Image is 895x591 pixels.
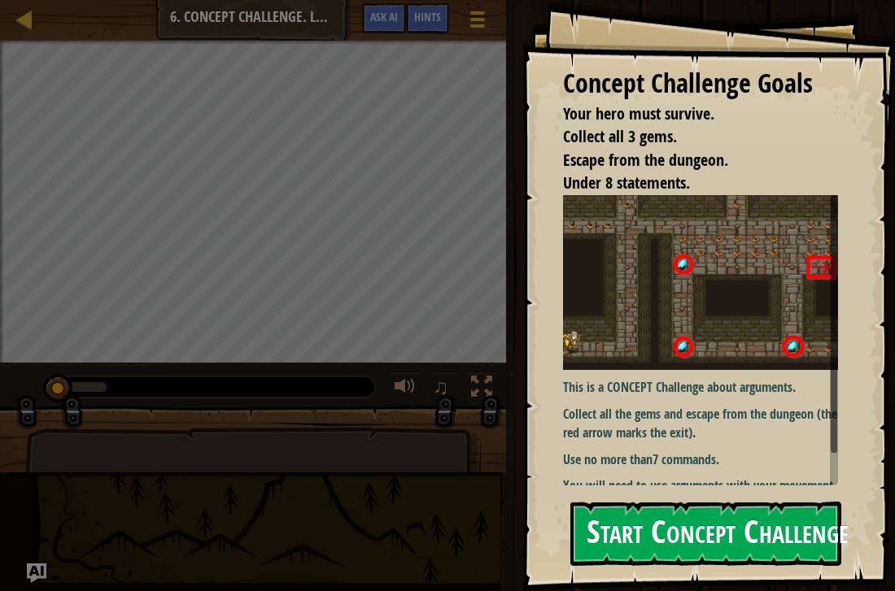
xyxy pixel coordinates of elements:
[543,172,835,195] li: Under 8 statements.
[543,125,835,149] li: Collect all 3 gems.
[563,172,690,193] span: Under 8 statements.
[563,102,714,124] span: Your hero must survive.
[563,476,839,514] p: You will need to use arguments with your movement commands!
[27,563,46,583] button: Ask AI
[430,372,457,406] button: ♫
[543,102,835,126] li: Your hero must survive.
[563,149,728,171] span: Escape from the dungeon.
[563,125,677,147] span: Collect all 3 gems.
[433,375,449,399] span: ♫
[414,9,441,24] span: Hints
[563,378,839,397] p: This is a CONCEPT Challenge about arguments.
[563,405,839,442] p: Collect all the gems and escape from the dungeon (the red arrow marks the exit).
[653,450,716,468] strong: 7 commands
[543,149,835,172] li: Escape from the dungeon.
[370,9,398,24] span: Ask AI
[457,3,498,41] button: Show game menu
[563,65,839,102] div: Concept Challenge Goals
[465,372,498,406] button: Toggle fullscreen
[563,450,839,469] p: Use no more than .
[389,372,421,406] button: Adjust volume
[570,502,842,566] button: Start Concept Challenge
[362,3,406,33] button: Ask AI
[563,195,839,370] img: Asses2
